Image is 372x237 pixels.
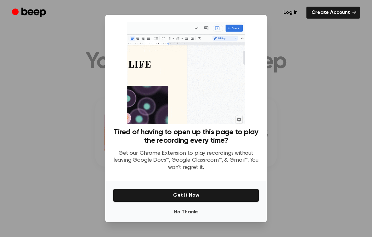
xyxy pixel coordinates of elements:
[113,150,259,171] p: Get our Chrome Extension to play recordings without leaving Google Docs™, Google Classroom™, & Gm...
[113,206,259,218] button: No Thanks
[278,7,303,19] a: Log in
[12,7,48,19] a: Beep
[306,7,360,19] a: Create Account
[127,22,244,124] img: Beep extension in action
[113,189,259,202] button: Get It Now
[113,128,259,145] h3: Tired of having to open up this page to play the recording every time?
